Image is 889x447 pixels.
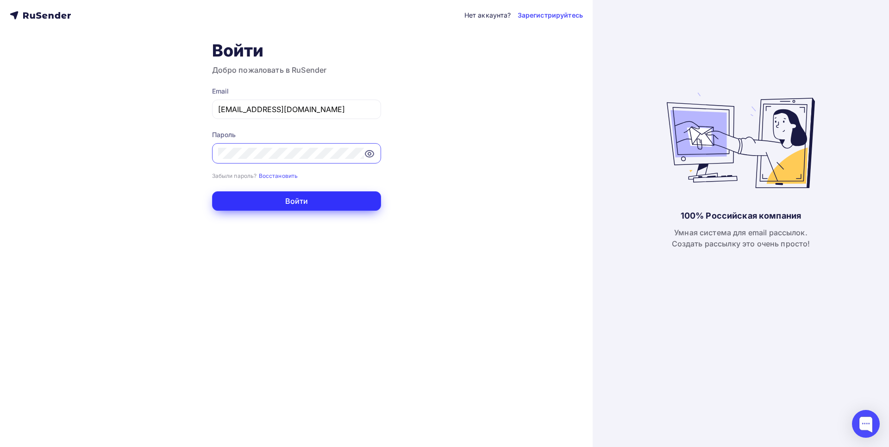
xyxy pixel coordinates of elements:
a: Восстановить [259,171,298,179]
h1: Войти [212,40,381,61]
div: Умная система для email рассылок. Создать рассылку это очень просто! [672,227,810,249]
div: Нет аккаунта? [464,11,511,20]
div: Пароль [212,130,381,139]
button: Войти [212,191,381,211]
a: Зарегистрируйтесь [518,11,583,20]
div: 100% Российская компания [681,210,801,221]
h3: Добро пожаловать в RuSender [212,64,381,76]
div: Email [212,87,381,96]
small: Забыли пароль? [212,172,257,179]
small: Восстановить [259,172,298,179]
input: Укажите свой email [218,104,375,115]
